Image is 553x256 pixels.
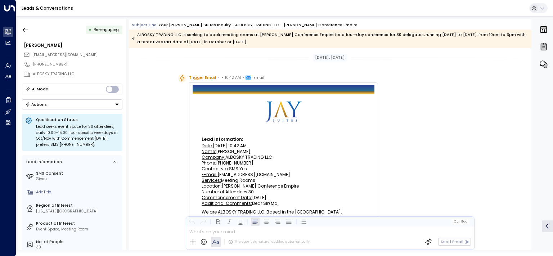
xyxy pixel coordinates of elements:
div: ALBOSKY TRADING LLC is seeking to book meeting rooms at [PERSON_NAME] Conference Empire for a fou... [132,31,528,46]
div: [DATE] [202,196,365,200]
button: Actions [22,99,122,109]
div: [PERSON_NAME] [202,149,365,154]
label: Region of Interest [36,203,120,208]
div: [DATE] 10:42 AM [202,144,365,148]
div: • [89,25,91,35]
button: Redo [199,217,207,226]
u: Additional Comments: [202,200,252,206]
div: Your [PERSON_NAME] Suites Inquiry - ALBOSKY TRADING LLC - [PERSON_NAME] Conference Empire [158,22,358,28]
label: Product of Interest [36,221,120,226]
span: | [459,220,460,223]
span: • [242,74,244,81]
u: Phone: [202,160,216,166]
div: AddTitle [36,189,120,195]
div: [EMAIL_ADDRESS][DOMAIN_NAME] [202,172,365,177]
button: Cc|Bcc [451,219,469,224]
div: Lead Information: [202,137,365,142]
u: E-mail: [202,171,217,178]
span: • [222,74,224,81]
div: [PHONE_NUMBER] [202,161,365,165]
u: Services: [202,177,221,183]
u: Contact via SMS: [202,166,239,172]
span: 10:42 AM [225,74,241,81]
span: • [217,74,219,81]
span: [EMAIL_ADDRESS][DOMAIN_NAME] [32,52,98,58]
span: Cc Bcc [454,220,467,223]
u: Number of Attendees: [202,189,248,195]
div: Meeting Rooms [202,178,365,183]
div: Given [36,176,120,182]
div: The agent signature is added automatically [228,239,310,244]
div: [DATE], [DATE] [313,54,347,62]
u: Date: [202,143,213,149]
label: No. of People [36,239,120,245]
div: Lead Information [24,159,62,165]
p: Qualification Status [36,117,119,122]
span: Trigger Email [189,74,216,81]
div: 30 [202,190,365,194]
div: Event Space, Meeting Room [36,226,120,232]
span: Subject Line: [132,22,158,28]
div: Button group with a nested menu [22,99,122,109]
div: [PERSON_NAME] Conference Empire [202,184,365,188]
div: 30 [36,244,120,250]
u: Commencement Date: [202,194,252,201]
div: Lead seeks event space for 30 attendees, daily 10:00–15:00, four specific weekdays in Oct/Nov wit... [36,124,119,148]
div: [PERSON_NAME] [24,42,122,49]
u: Company: [202,154,225,160]
div: AI Mode [32,86,48,93]
u: Location: [202,183,222,189]
div: [PHONE_NUMBER] [33,62,122,67]
button: Undo [188,217,196,226]
span: Email [253,74,264,81]
div: Yes [202,167,365,171]
span: Custom [94,27,119,32]
a: Leads & Conversations [22,5,73,11]
div: [US_STATE][GEOGRAPHIC_DATA] [36,208,120,214]
img: Jay Suites logo [266,94,302,130]
span: Alboskytradingllc@yahoo.com [32,52,98,58]
div: ALBOSKY TRADING LLC [202,155,365,160]
div: ALBOSKY TRADING LLC [33,71,122,77]
div: Actions [25,102,47,107]
u: Name: [202,148,216,154]
label: SMS Consent [36,171,120,176]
